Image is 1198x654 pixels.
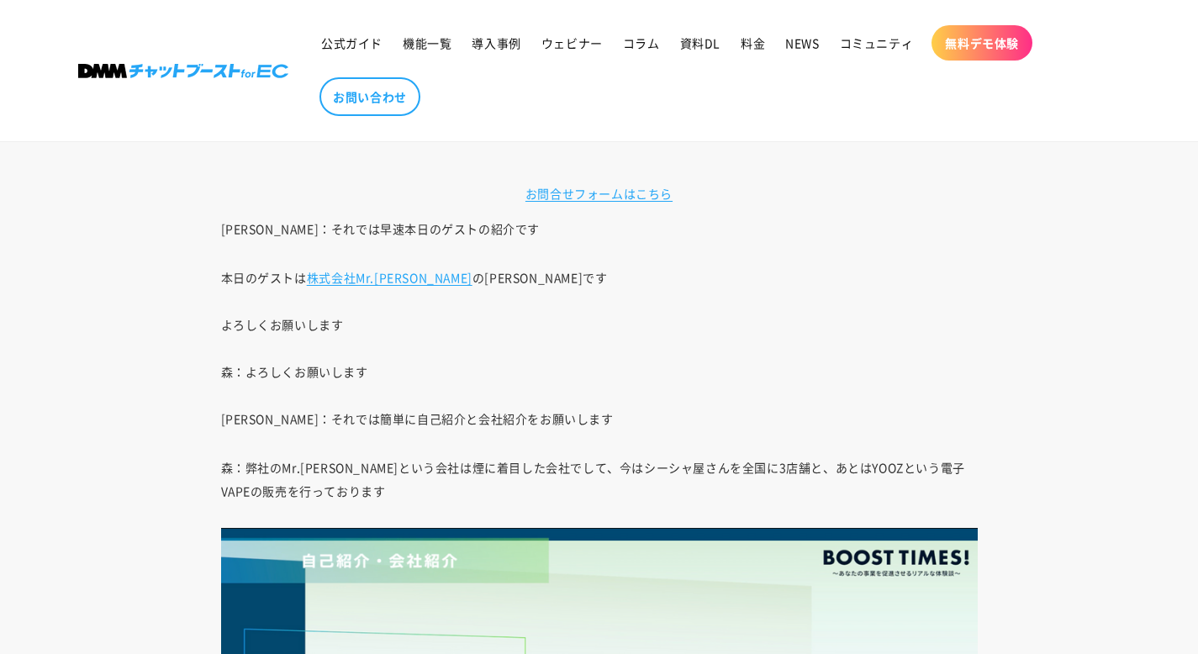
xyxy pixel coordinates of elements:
[333,89,407,104] span: お問い合わせ
[613,25,670,61] a: コラム
[393,25,462,61] a: 機能一覧
[531,25,613,61] a: ウェビナー
[623,35,660,50] span: コラム
[830,25,924,61] a: コミュニティ
[321,35,383,50] span: 公式ガイド
[221,456,978,503] p: 森：弊社のMr.[PERSON_NAME]という会社は煙に着目した会社でして、今はシーシャ屋さんを全国に3店舗と、あとはYOOZという電子VAPEの販売を行っております
[221,217,978,240] p: [PERSON_NAME]：それでは早速本日のゲストの紹介です
[403,35,451,50] span: 機能一覧
[741,35,765,50] span: 料金
[78,64,288,78] img: 株式会社DMM Boost
[785,35,819,50] span: NEWS
[731,25,775,61] a: 料金
[221,266,978,430] p: 本日のゲストは の[PERSON_NAME]です よろしくお願いします 森：よろしくお願いします [PERSON_NAME]：それでは簡単に自己紹介と会社紹介をお願いします
[670,25,731,61] a: 資料DL
[462,25,530,61] a: 導入事例
[680,35,720,50] span: 資料DL
[945,35,1019,50] span: 無料デモ体験
[311,25,393,61] a: 公式ガイド
[541,35,603,50] span: ウェビナー
[319,77,420,116] a: お問い合わせ
[931,25,1032,61] a: 無料デモ体験
[840,35,914,50] span: コミュニティ
[307,269,472,286] a: 株式会社Mr.[PERSON_NAME]
[472,35,520,50] span: 導入事例
[525,185,673,202] a: お問合せフォームはこちら
[775,25,829,61] a: NEWS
